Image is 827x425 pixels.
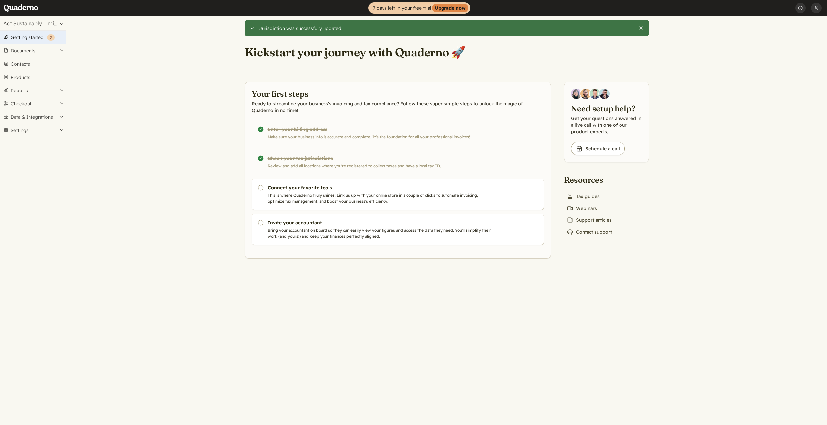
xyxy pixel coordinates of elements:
[571,115,642,135] p: Get your questions answered in a live call with one of our product experts.
[571,103,642,114] h2: Need setup help?
[50,35,52,40] span: 2
[580,89,591,99] img: Jairo Fumero, Account Executive at Quaderno
[245,45,466,60] h1: Kickstart your journey with Quaderno 🚀
[252,100,544,114] p: Ready to streamline your business's invoicing and tax compliance? Follow these super simple steps...
[268,227,494,239] p: Bring your accountant on board so they can easily view your figures and access the data they need...
[571,142,625,155] a: Schedule a call
[564,215,614,225] a: Support articles
[564,204,600,213] a: Webinars
[564,192,602,201] a: Tax guides
[259,25,633,31] div: Jurisdiction was successfully updated.
[638,25,644,30] button: Close this alert
[252,89,544,99] h2: Your first steps
[599,89,610,99] img: Javier Rubio, DevRel at Quaderno
[268,192,494,204] p: This is where Quaderno truly shines! Link us up with your online store in a couple of clicks to a...
[368,2,470,14] a: 7 days left in your free trialUpgrade now
[252,214,544,245] a: Invite your accountant Bring your accountant on board so they can easily view your figures and ac...
[564,227,615,237] a: Contact support
[564,174,615,185] h2: Resources
[571,89,582,99] img: Diana Carrasco, Account Executive at Quaderno
[432,4,468,12] strong: Upgrade now
[268,219,494,226] h3: Invite your accountant
[590,89,600,99] img: Ivo Oltmans, Business Developer at Quaderno
[252,179,544,210] a: Connect your favorite tools This is where Quaderno truly shines! Link us up with your online stor...
[268,184,494,191] h3: Connect your favorite tools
